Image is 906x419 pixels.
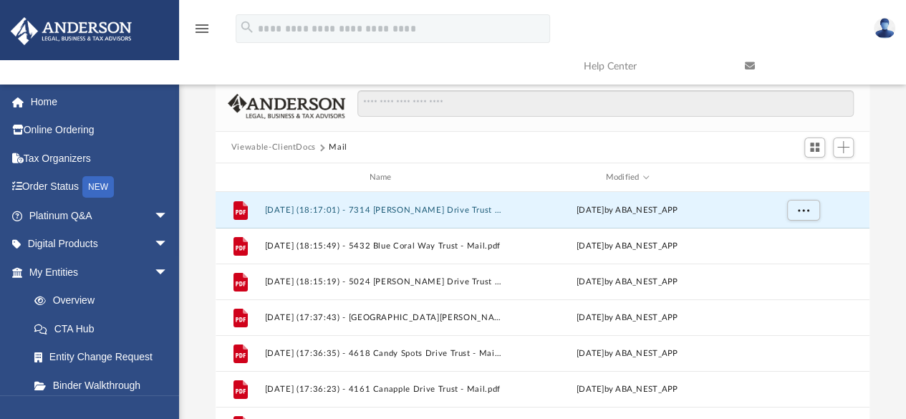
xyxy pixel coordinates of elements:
a: Home [10,87,190,116]
div: id [222,171,258,184]
div: [DATE] by ABA_NEST_APP [509,240,746,253]
button: [DATE] (18:15:49) - 5432 Blue Coral Way Trust - Mail.pdf [264,241,502,251]
button: More options [786,200,819,221]
a: Overview [20,286,190,315]
button: [DATE] (17:36:23) - 4161 Canapple Drive Trust - Mail.pdf [264,385,502,394]
img: User Pic [874,18,895,39]
div: id [752,171,852,184]
div: [DATE] by ABA_NEST_APP [509,204,746,217]
i: menu [193,20,211,37]
div: [DATE] by ABA_NEST_APP [509,347,746,360]
input: Search files and folders [357,90,854,117]
a: Help Center [573,38,734,95]
div: Modified [508,171,746,184]
button: Switch to Grid View [804,138,826,158]
a: Tax Organizers [10,144,190,173]
div: [DATE] by ABA_NEST_APP [509,312,746,324]
span: arrow_drop_down [154,201,183,231]
button: Viewable-ClientDocs [231,141,316,154]
a: Online Ordering [10,116,190,145]
button: Add [833,138,854,158]
a: Platinum Q&Aarrow_drop_down [10,201,190,230]
a: My Entitiesarrow_drop_down [10,258,190,286]
a: menu [193,27,211,37]
a: Binder Walkthrough [20,371,190,400]
a: Entity Change Request [20,343,190,372]
i: search [239,19,255,35]
img: Anderson Advisors Platinum Portal [6,17,136,45]
span: arrow_drop_down [154,258,183,287]
button: [DATE] (17:37:43) - [GEOGRAPHIC_DATA][PERSON_NAME] Trust - Mail.pdf [264,313,502,322]
button: [DATE] (18:17:01) - 7314 [PERSON_NAME] Drive Trust - Mail.pdf [264,206,502,215]
span: arrow_drop_down [154,230,183,259]
button: Mail [329,141,347,154]
a: Digital Productsarrow_drop_down [10,230,190,259]
div: Name [264,171,501,184]
button: [DATE] (17:36:35) - 4618 Candy Spots Drive Trust - Mail.pdf [264,349,502,358]
div: [DATE] by ABA_NEST_APP [509,276,746,289]
a: Order StatusNEW [10,173,190,202]
button: [DATE] (18:15:19) - 5024 [PERSON_NAME] Drive Trust - Mail.pdf [264,277,502,286]
a: CTA Hub [20,314,190,343]
div: NEW [82,176,114,198]
div: [DATE] by ABA_NEST_APP [509,383,746,396]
